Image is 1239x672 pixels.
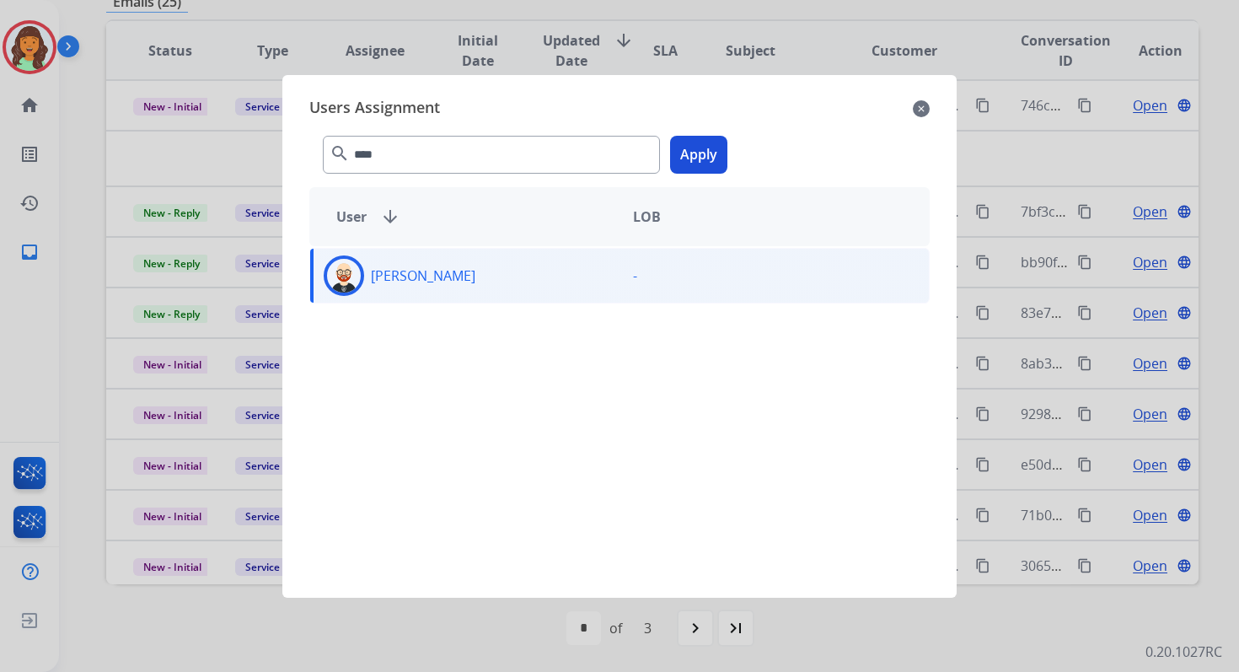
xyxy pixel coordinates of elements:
[913,99,930,119] mat-icon: close
[330,143,350,164] mat-icon: search
[371,266,475,286] p: [PERSON_NAME]
[633,207,661,227] span: LOB
[633,266,637,286] p: -
[380,207,400,227] mat-icon: arrow_downward
[309,95,440,122] span: Users Assignment
[670,136,727,174] button: Apply
[323,207,619,227] div: User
